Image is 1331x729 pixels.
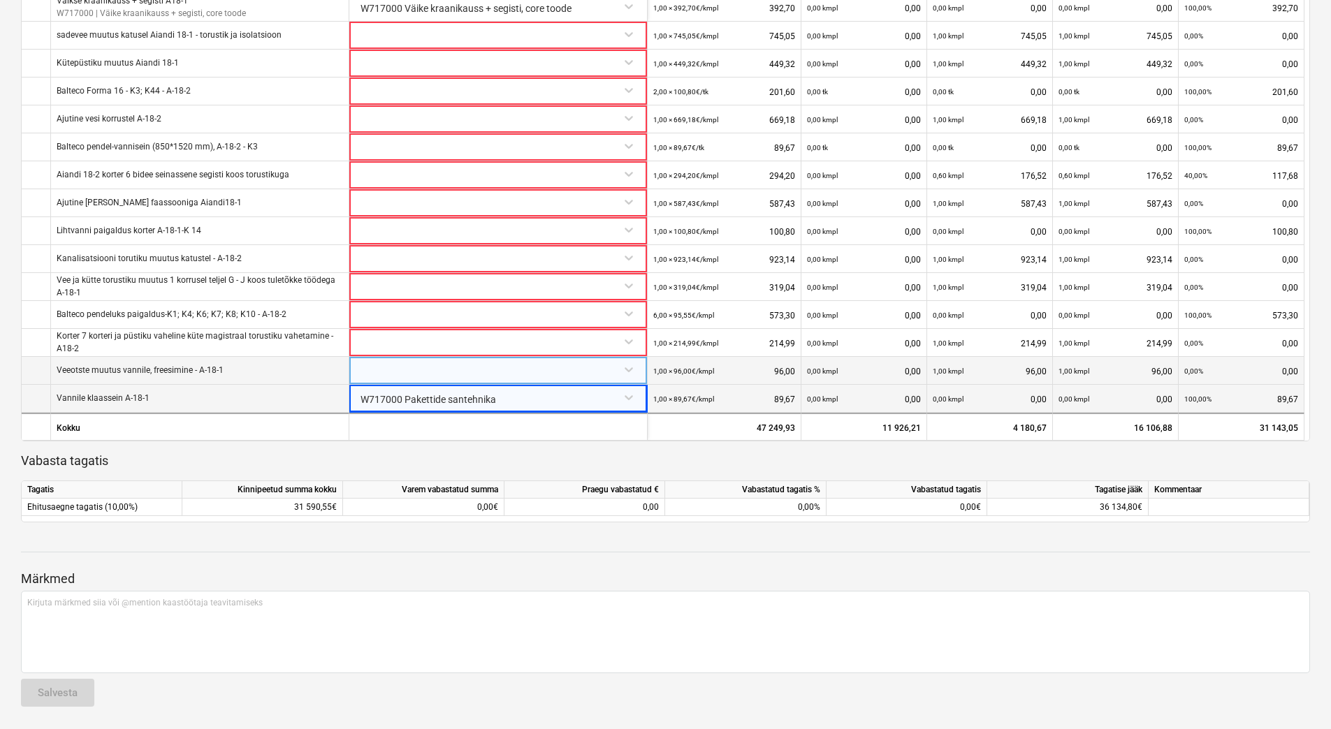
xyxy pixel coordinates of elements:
[933,105,1047,134] div: 669,18
[1184,78,1298,106] div: 201,60
[807,144,828,152] small: 0,00 tk
[57,197,242,209] p: Ajutine [PERSON_NAME] faassooniga Aiandi18-1
[653,22,795,50] div: 745,05
[22,481,182,499] div: Tagatis
[653,311,714,319] small: 6,00 × 95,55€ / kmpl
[1184,367,1203,375] small: 0,00%
[807,105,921,134] div: 0,00
[1059,60,1089,68] small: 1,00 kmpl
[807,339,838,347] small: 0,00 kmpl
[987,481,1149,499] div: Tagatise jääk
[807,395,838,403] small: 0,00 kmpl
[343,481,504,499] div: Varem vabastatud summa
[1184,357,1298,385] div: 0,00
[653,329,795,358] div: 214,99
[653,78,795,106] div: 201,60
[1059,105,1172,134] div: 669,18
[807,245,921,274] div: 0,00
[1184,60,1203,68] small: 0,00%
[21,452,1310,469] p: Vabasta tagatis
[1059,50,1172,78] div: 449,32
[933,133,1047,162] div: 0,00
[21,570,1310,587] p: Märkmed
[653,161,795,190] div: 294,20
[653,172,718,179] small: 1,00 × 294,20€ / kmpl
[1059,88,1079,96] small: 0,00 tk
[807,217,921,246] div: 0,00
[801,413,927,441] div: 11 926,21
[1184,395,1212,403] small: 100,00%
[1184,311,1212,319] small: 100,00%
[933,161,1047,190] div: 176,52
[653,200,718,207] small: 1,00 × 587,43€ / kmpl
[933,357,1047,385] div: 96,00
[1261,662,1331,729] iframe: Chat Widget
[1184,88,1212,96] small: 100,00%
[807,283,838,291] small: 0,00 kmpl
[1059,245,1172,274] div: 923,14
[653,385,795,413] div: 89,67
[807,367,838,375] small: 0,00 kmpl
[933,144,954,152] small: 0,00 tk
[807,22,921,50] div: 0,00
[1184,133,1298,162] div: 89,67
[1059,133,1172,162] div: 0,00
[1184,385,1298,413] div: 89,67
[807,311,838,319] small: 0,00 kmpl
[653,60,718,68] small: 1,00 × 449,32€ / kmpl
[1184,32,1203,40] small: 0,00%
[1149,481,1309,499] div: Kommentaar
[504,481,665,499] div: Praegu vabastatud €
[653,116,718,124] small: 1,00 × 669,18€ / kmpl
[933,329,1047,358] div: 214,99
[807,4,838,12] small: 0,00 kmpl
[653,357,795,385] div: 96,00
[1184,189,1298,218] div: 0,00
[653,105,795,134] div: 669,18
[933,32,963,40] small: 1,00 kmpl
[57,364,224,376] p: Veeotste muutus vannile, freesimine - A-18-1
[933,414,1047,442] div: 4 180,67
[653,283,718,291] small: 1,00 × 319,04€ / kmpl
[933,339,963,347] small: 1,00 kmpl
[807,200,838,207] small: 0,00 kmpl
[1184,4,1212,12] small: 100,00%
[807,385,921,413] div: 0,00
[933,172,963,179] small: 0,60 kmpl
[933,189,1047,218] div: 587,43
[1184,301,1298,330] div: 573,30
[1184,161,1298,190] div: 117,68
[807,116,838,124] small: 0,00 kmpl
[653,88,708,96] small: 2,00 × 100,80€ / tk
[1059,228,1089,235] small: 0,00 kmpl
[1184,22,1298,50] div: 0,00
[1184,144,1212,152] small: 100,00%
[807,172,838,179] small: 0,00 kmpl
[933,228,963,235] small: 0,00 kmpl
[1184,283,1203,291] small: 0,00%
[653,144,704,152] small: 1,00 × 89,67€ / tk
[57,330,343,354] p: Korter 7 korteri ja püstiku vaheline küte magistraal torustiku vahetamine - A18-2
[933,273,1047,302] div: 319,04
[57,253,242,265] p: Kanalisatsiooni torutiku muutus katustel - A-18-2
[57,169,289,181] p: Aiandi 18-2 korter 6 bidee seinassene segisti koos torustikuga
[653,133,795,162] div: 89,67
[933,283,963,291] small: 1,00 kmpl
[807,228,838,235] small: 0,00 kmpl
[807,329,921,358] div: 0,00
[182,481,343,499] div: Kinnipeetud summa kokku
[933,245,1047,274] div: 923,14
[665,499,827,516] div: 0,00%
[933,88,954,96] small: 0,00 tk
[1059,256,1089,263] small: 1,00 kmpl
[653,256,718,263] small: 1,00 × 923,14€ / kmpl
[933,256,963,263] small: 1,00 kmpl
[1184,329,1298,358] div: 0,00
[1059,32,1089,40] small: 1,00 kmpl
[57,113,161,125] p: Ajutine vesi korrustel A-18-2
[653,4,718,12] small: 1,00 × 392,70€ / kmpl
[57,225,201,237] p: Lihtvanni paigaldus korter A-18-1-K 14
[807,301,921,330] div: 0,00
[1059,301,1172,330] div: 0,00
[933,50,1047,78] div: 449,32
